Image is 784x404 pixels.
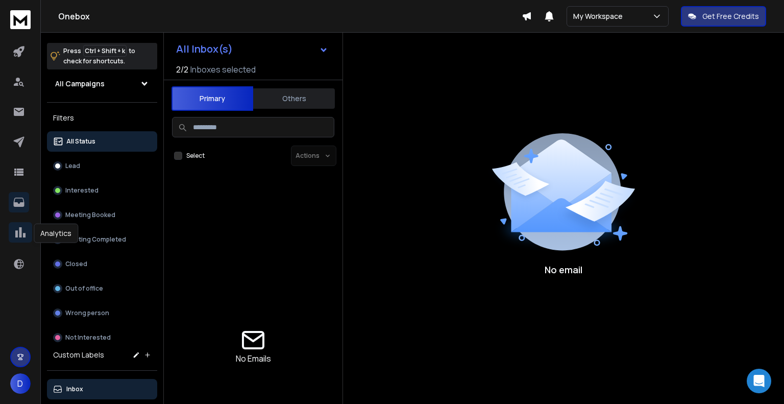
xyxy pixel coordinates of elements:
button: Lead [47,156,157,176]
button: Out of office [47,278,157,299]
button: Wrong person [47,303,157,323]
p: All Status [66,137,95,146]
p: My Workspace [573,11,627,21]
button: All Status [47,131,157,152]
p: Meeting Completed [65,235,126,244]
button: D [10,373,31,394]
button: Interested [47,180,157,201]
button: All Inbox(s) [168,39,336,59]
p: No Emails [236,352,271,365]
p: Closed [65,260,87,268]
label: Select [186,152,205,160]
p: Press to check for shortcuts. [63,46,135,66]
p: Meeting Booked [65,211,115,219]
div: Analytics [34,224,78,243]
h3: Custom Labels [53,350,104,360]
p: Get Free Credits [702,11,759,21]
p: Interested [65,186,99,195]
h3: Filters [47,111,157,125]
h1: All Campaigns [55,79,105,89]
button: Closed [47,254,157,274]
div: Open Intercom Messenger [747,369,771,393]
h3: Inboxes selected [190,63,256,76]
p: Not Interested [65,334,111,342]
button: Not Interested [47,327,157,348]
img: logo [10,10,31,29]
button: Primary [171,86,253,111]
h1: Onebox [58,10,522,22]
button: Meeting Completed [47,229,157,250]
span: Ctrl + Shift + k [83,45,127,57]
h1: All Inbox(s) [176,44,233,54]
button: Meeting Booked [47,205,157,225]
button: Get Free Credits [681,6,766,27]
span: 2 / 2 [176,63,188,76]
p: Out of office [65,284,103,293]
p: Wrong person [65,309,109,317]
p: Lead [65,162,80,170]
p: No email [545,263,582,277]
p: Inbox [66,385,83,393]
button: Others [253,87,335,110]
button: All Campaigns [47,74,157,94]
button: Inbox [47,379,157,399]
